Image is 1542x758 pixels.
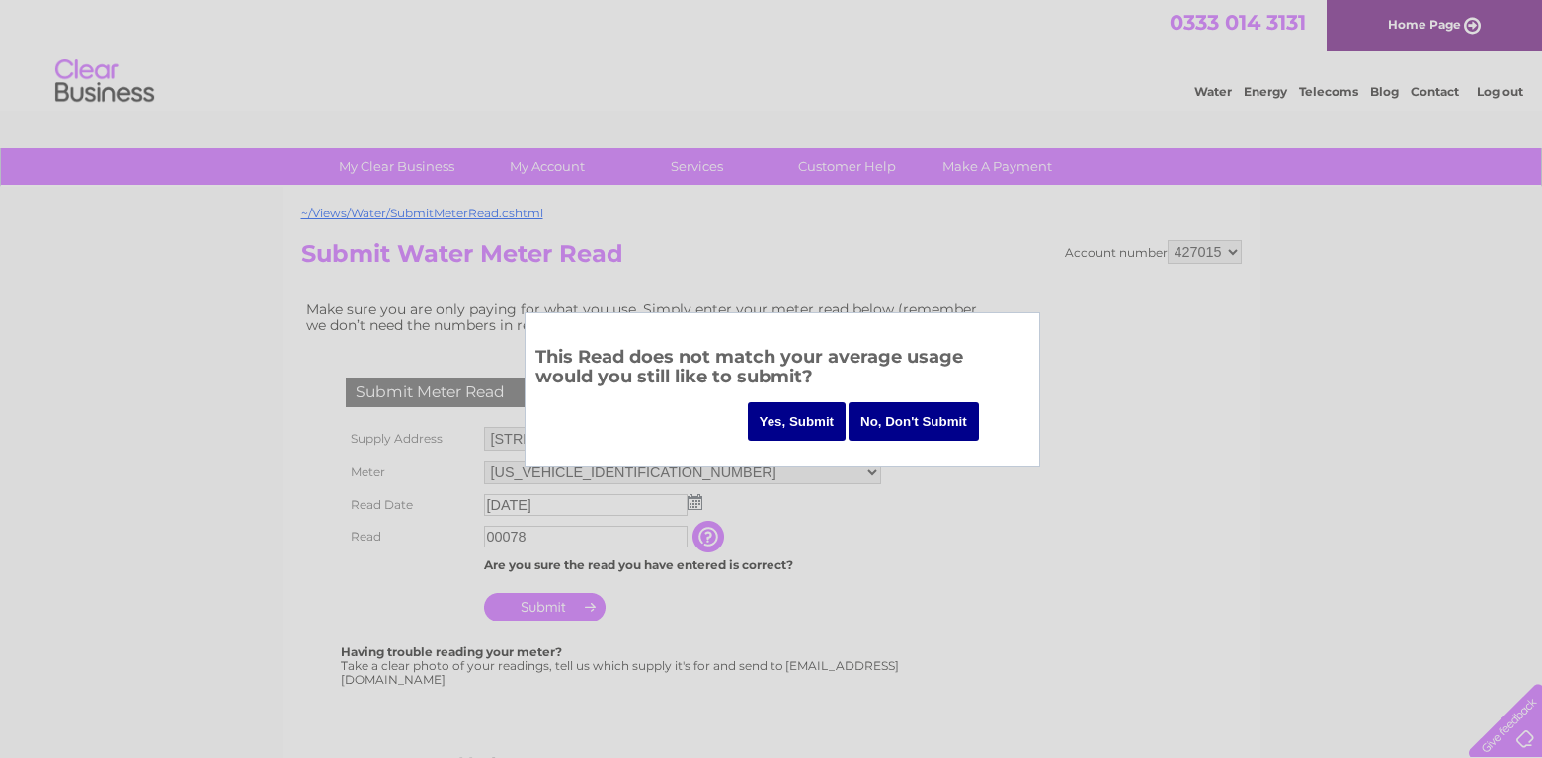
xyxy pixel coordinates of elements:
img: logo.png [54,51,155,112]
a: Log out [1477,84,1523,99]
input: No, Don't Submit [849,402,979,441]
a: Telecoms [1299,84,1358,99]
input: Yes, Submit [748,402,847,441]
a: 0333 014 3131 [1170,10,1306,35]
a: Energy [1244,84,1287,99]
a: Contact [1411,84,1459,99]
a: Water [1194,84,1232,99]
a: Blog [1370,84,1399,99]
h3: This Read does not match your average usage would you still like to submit? [535,343,1029,397]
div: Clear Business is a trading name of Verastar Limited (registered in [GEOGRAPHIC_DATA] No. 3667643... [305,11,1239,96]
